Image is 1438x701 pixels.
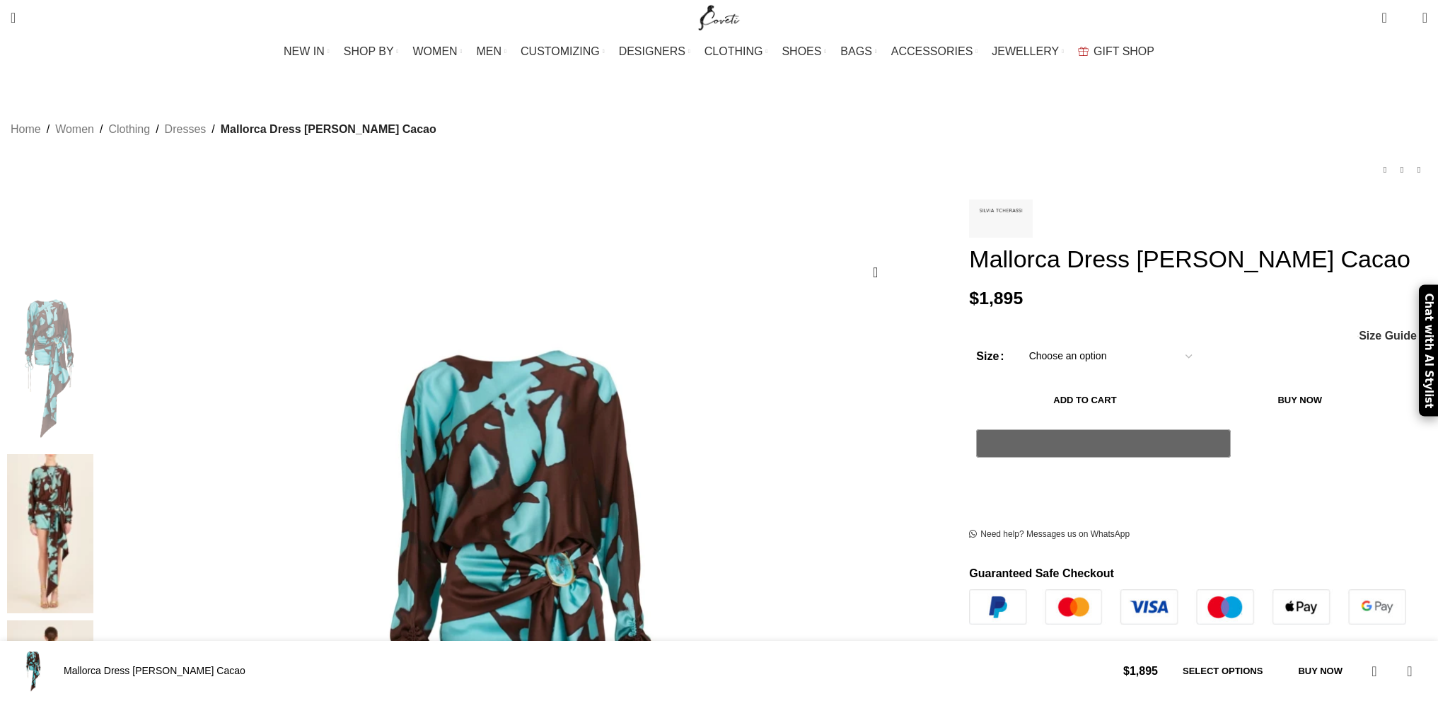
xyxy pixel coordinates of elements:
span: Size Guide [1359,330,1417,342]
a: Next product [1410,161,1427,178]
nav: Breadcrumb [11,120,436,139]
button: Pay with GPay [976,429,1231,458]
a: GIFT SHOP [1078,37,1154,66]
a: MEN [477,37,506,66]
a: Dresses [165,120,207,139]
span: $ [969,289,979,308]
button: Buy now [1284,656,1357,686]
img: guaranteed-safe-checkout-bordered.j [969,589,1406,624]
a: CLOTHING [704,37,768,66]
a: Size Guide [1358,330,1417,342]
span: CLOTHING [704,45,763,58]
a: NEW IN [284,37,330,66]
h4: Mallorca Dress [PERSON_NAME] Cacao [64,664,1113,678]
h1: Mallorca Dress [PERSON_NAME] Cacao [969,245,1427,274]
img: GiftBag [1078,47,1089,56]
a: JEWELLERY [992,37,1064,66]
a: Clothing [108,120,150,139]
span: BAGS [840,45,871,58]
span: ACCESSORIES [891,45,973,58]
bdi: 1,895 [1123,665,1158,677]
a: SHOP BY [344,37,399,66]
img: Silvia Tcherassi [969,199,1033,238]
a: 0 [1374,4,1393,32]
span: $ [1123,665,1130,677]
a: Search [4,4,23,32]
a: Previous product [1376,161,1393,178]
a: Site logo [695,11,743,23]
span: SHOP BY [344,45,394,58]
iframe: 安全快速的结账框架 [973,465,1234,499]
span: NEW IN [284,45,325,58]
img: Silvia Tcherassi [11,648,57,694]
a: Select options [1169,656,1277,686]
a: Home [11,120,41,139]
a: WOMEN [413,37,463,66]
a: Women [55,120,94,139]
span: GIFT SHOP [1094,45,1154,58]
span: CUSTOMIZING [521,45,600,58]
a: DESIGNERS [619,37,690,66]
a: BAGS [840,37,876,66]
img: Silvia Tcherassi [7,288,93,447]
span: 0 [1401,14,1411,25]
a: ACCESSORIES [891,37,978,66]
a: SHOES [782,37,826,66]
span: DESIGNERS [619,45,685,58]
span: JEWELLERY [992,45,1059,58]
div: Main navigation [4,37,1434,66]
label: Size [976,347,1004,366]
a: CUSTOMIZING [521,37,605,66]
strong: Guaranteed Safe Checkout [969,567,1114,579]
span: MEN [477,45,502,58]
div: My Wishlist [1398,4,1412,32]
img: Mallorca Dress Celeste Cacao [7,454,93,613]
span: WOMEN [413,45,458,58]
a: Need help? Messages us on WhatsApp [969,529,1130,540]
span: SHOES [782,45,821,58]
span: 0 [1383,7,1393,18]
bdi: 1,895 [969,289,1023,308]
button: Buy now [1201,386,1399,415]
button: Add to cart [976,386,1193,415]
span: Mallorca Dress [PERSON_NAME] Cacao [221,120,436,139]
